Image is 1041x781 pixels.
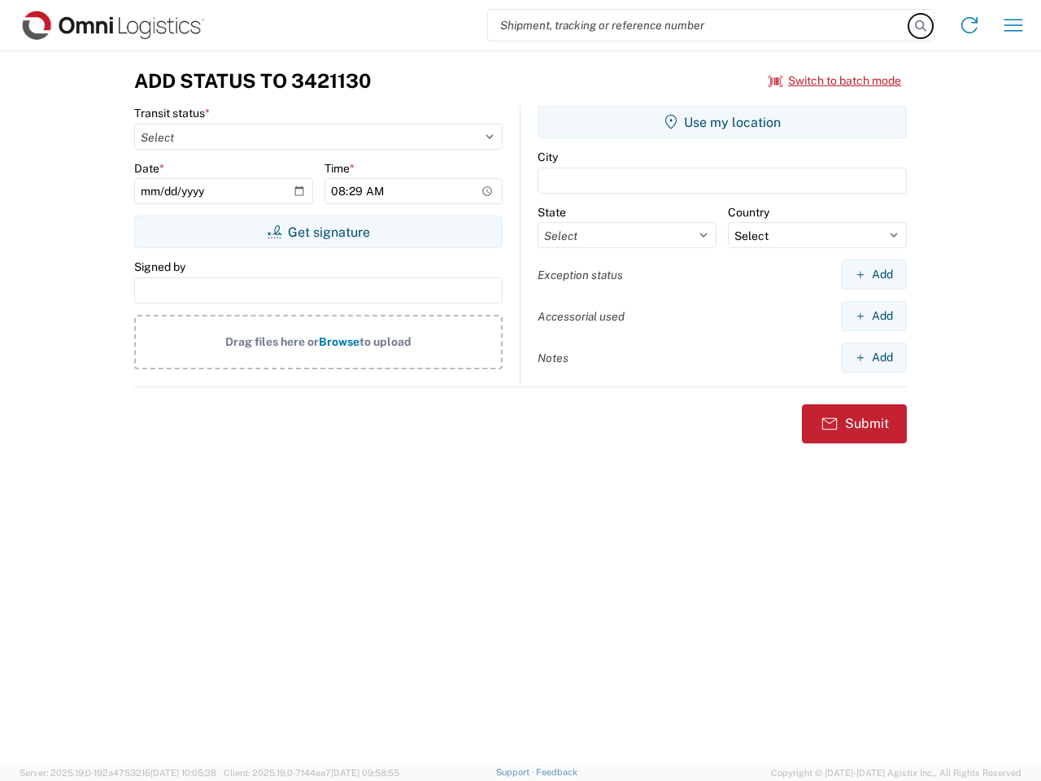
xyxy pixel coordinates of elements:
[331,768,399,778] span: [DATE] 09:58:55
[319,335,359,348] span: Browse
[771,766,1021,780] span: Copyright © [DATE]-[DATE] Agistix Inc., All Rights Reserved
[150,768,216,778] span: [DATE] 10:05:38
[538,351,568,365] label: Notes
[538,106,907,138] button: Use my location
[20,768,216,778] span: Server: 2025.19.0-192a4753216
[802,404,907,443] button: Submit
[728,205,769,220] label: Country
[359,335,412,348] span: to upload
[134,106,210,120] label: Transit status
[538,150,558,164] label: City
[488,10,909,41] input: Shipment, tracking or reference number
[496,767,537,777] a: Support
[536,767,577,777] a: Feedback
[134,161,164,176] label: Date
[841,260,907,290] button: Add
[134,260,185,274] label: Signed by
[134,216,503,248] button: Get signature
[538,309,625,324] label: Accessorial used
[134,69,371,93] h3: Add Status to 3421130
[769,68,901,94] button: Switch to batch mode
[841,301,907,331] button: Add
[841,343,907,373] button: Add
[224,768,399,778] span: Client: 2025.19.0-7f44ea7
[538,268,623,282] label: Exception status
[538,205,566,220] label: State
[225,335,319,348] span: Drag files here or
[324,161,355,176] label: Time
